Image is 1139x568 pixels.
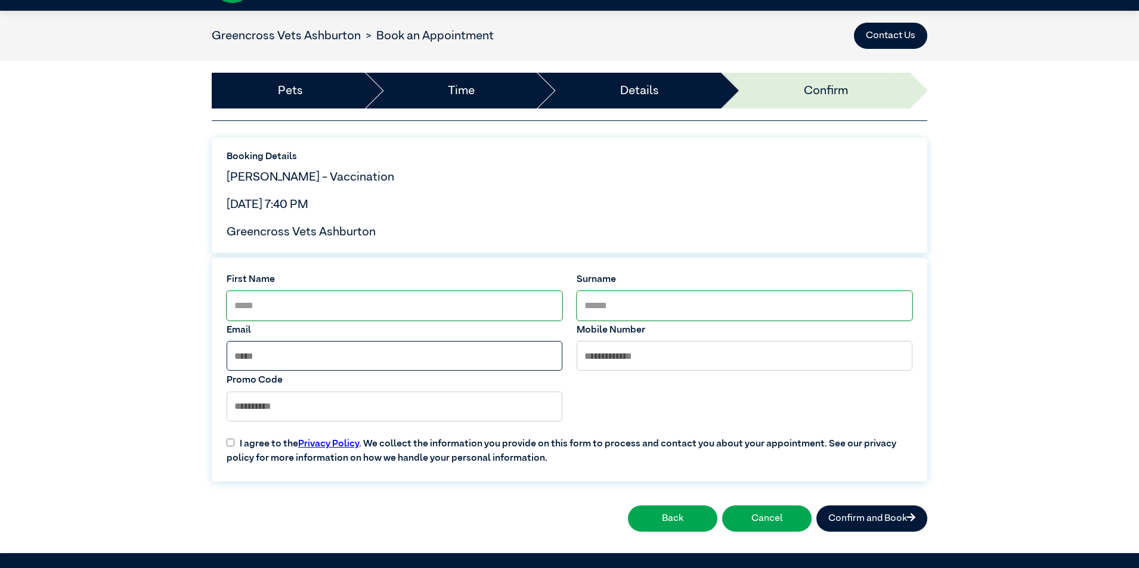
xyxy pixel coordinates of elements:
li: Book an Appointment [361,27,494,45]
a: Privacy Policy [298,439,359,449]
label: Surname [577,272,912,287]
nav: breadcrumb [212,27,494,45]
span: Greencross Vets Ashburton [227,226,376,238]
label: Booking Details [227,150,912,164]
a: Details [620,82,659,100]
span: [PERSON_NAME] - Vaccination [227,171,394,183]
label: Promo Code [227,373,562,387]
a: Greencross Vets Ashburton [212,30,361,42]
button: Back [628,505,717,532]
label: Email [227,323,562,337]
label: First Name [227,272,562,287]
span: [DATE] 7:40 PM [227,198,308,210]
a: Time [448,82,475,100]
button: Contact Us [854,23,927,49]
button: Cancel [722,505,812,532]
input: I agree to thePrivacy Policy. We collect the information you provide on this form to process and ... [227,439,234,446]
label: I agree to the . We collect the information you provide on this form to process and contact you a... [219,427,920,465]
button: Confirm and Book [816,505,927,532]
label: Mobile Number [577,323,912,337]
a: Pets [278,82,303,100]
